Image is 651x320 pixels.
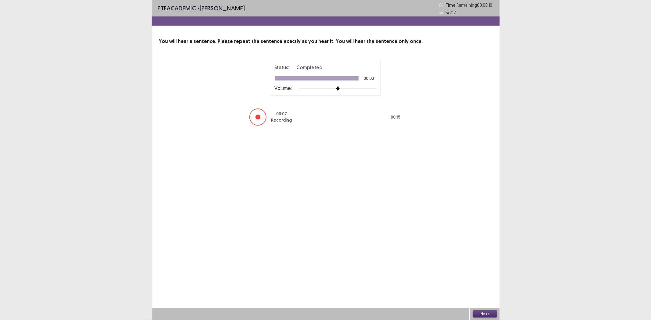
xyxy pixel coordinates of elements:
p: Status: [275,64,289,71]
p: 00 : 07 [276,111,287,117]
p: 5 of 17 [446,9,456,16]
span: PTE academic [158,4,196,12]
p: You will hear a sentence. Please repeat the sentence exactly as you hear it. You will hear the se... [159,38,492,45]
p: 00 : 15 [391,114,401,120]
button: Next [473,310,497,318]
p: - [PERSON_NAME] [158,4,245,13]
p: Time Remaining 00 : 08 : 19 [446,2,494,8]
p: 00:03 [363,76,374,80]
img: arrow-thumb [336,87,340,91]
p: Volume: [275,84,292,92]
p: Recording [271,117,292,123]
p: Completed [297,64,323,71]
